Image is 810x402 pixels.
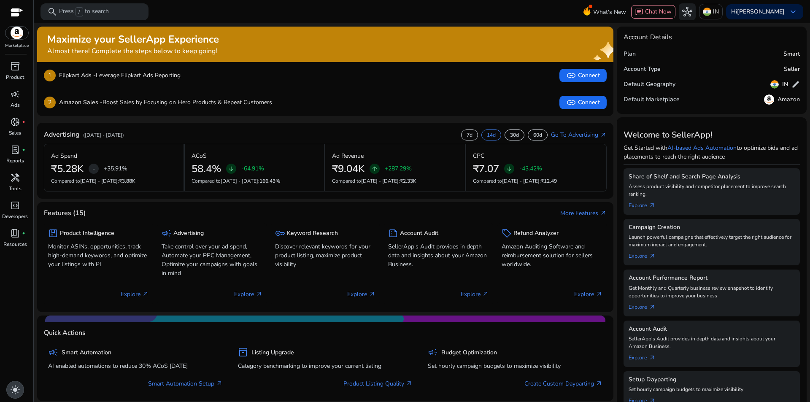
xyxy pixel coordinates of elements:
p: Ads [11,101,20,109]
span: hub [682,7,692,17]
img: in.svg [703,8,711,16]
span: sell [502,228,512,238]
p: Amazon Auditing Software and reimbursement solution for sellers worldwide. [502,242,602,269]
p: Resources [3,240,27,248]
span: summarize [388,228,398,238]
span: arrow_outward [406,380,413,387]
h5: Product Intelligence [60,230,114,237]
p: Launch powerful campaigns that effectively target the right audience for maximum impact and engag... [629,233,795,248]
p: Take control over your ad spend, Automate your PPC Management, Optimize your campaigns with goals... [162,242,262,278]
span: ₹2.33K [400,178,416,184]
p: SellerApp's Audit provides in depth data and insights about your Amazon Business. [388,242,489,269]
span: arrow_downward [228,165,235,172]
p: Explore [347,290,375,299]
b: Flipkart Ads - [59,71,96,79]
span: lab_profile [10,145,20,155]
span: inventory_2 [238,347,248,357]
p: Get Monthly and Quarterly business review snapshot to identify opportunities to improve your busi... [629,284,795,299]
p: Ad Revenue [332,151,364,160]
button: linkConnect [559,96,607,109]
a: Explorearrow_outward [629,350,662,362]
h5: IN [782,81,788,88]
span: arrow_outward [649,354,656,361]
p: Explore [121,290,149,299]
p: -43.42% [519,166,542,172]
p: ACoS [192,151,207,160]
span: arrow_upward [371,165,378,172]
p: Compared to : [192,177,318,185]
p: Explore [461,290,489,299]
span: - [92,164,95,174]
button: hub [679,3,696,20]
span: link [566,70,576,81]
h5: Keyword Research [287,230,338,237]
p: Tools [9,185,22,192]
p: Marketplace [5,43,29,49]
span: arrow_downward [506,165,513,172]
span: inventory_2 [10,61,20,71]
img: amazon.svg [764,94,774,105]
span: keyboard_arrow_down [788,7,798,17]
h5: Share of Shelf and Search Page Analysis [629,173,795,181]
b: [PERSON_NAME] [737,8,785,16]
p: Get Started with to optimize bids and ad placements to reach the right audience [624,143,800,161]
span: arrow_outward [600,210,607,216]
h4: Features (15) [44,209,86,217]
button: chatChat Now [631,5,675,19]
a: Go To Advertisingarrow_outward [551,130,607,139]
p: AI enabled automations to reduce 30% ACoS [DATE] [48,362,223,370]
span: fiber_manual_record [22,120,25,124]
p: +287.29% [385,166,412,172]
span: arrow_outward [142,291,149,297]
span: arrow_outward [596,291,602,297]
p: Monitor ASINs, opportunities, track high-demand keywords, and optimize your listings with PI [48,242,149,269]
p: Compared to : [473,177,600,185]
h5: Seller [784,66,800,73]
h5: Advertising [173,230,204,237]
a: More Featuresarrow_outward [560,209,607,218]
p: CPC [473,151,484,160]
p: Sales [9,129,21,137]
span: [DATE] - [DATE] [502,178,540,184]
h5: Account Type [624,66,661,73]
span: handyman [10,173,20,183]
h5: Listing Upgrade [251,349,294,356]
span: Chat Now [645,8,672,16]
h5: Amazon [778,96,800,103]
p: Hi [731,9,785,15]
h5: Account Performance Report [629,275,795,282]
h5: Refund Analyzer [513,230,559,237]
h5: Campaign Creation [629,224,795,231]
span: [DATE] - [DATE] [221,178,258,184]
h5: Default Geography [624,81,675,88]
p: Reports [6,157,24,165]
p: ([DATE] - [DATE]) [83,131,124,139]
p: 7d [467,132,472,138]
span: 166.43% [259,178,280,184]
p: Category benchmarking to improve your current listing [238,362,413,370]
span: campaign [10,89,20,99]
span: search [47,7,57,17]
h4: Almost there! Complete the steps below to keep going! [47,47,219,55]
span: [DATE] - [DATE] [80,178,118,184]
h5: Budget Optimization [441,349,497,356]
span: arrow_outward [649,253,656,259]
a: Smart Automation Setup [148,379,223,388]
span: chat [635,8,643,16]
p: Compared to : [332,177,458,185]
p: 2 [44,97,56,108]
span: Connect [566,97,600,108]
p: SellerApp's Audit provides in depth data and insights about your Amazon Business. [629,335,795,350]
h2: 58.4% [192,163,221,175]
p: 1 [44,70,56,81]
span: campaign [48,347,58,357]
h3: Welcome to SellerApp! [624,130,800,140]
span: What's New [593,5,626,19]
p: Explore [574,290,602,299]
p: 14d [487,132,496,138]
h5: Setup Dayparting [629,376,795,383]
img: amazon.svg [5,27,28,39]
a: AI-based Ads Automation [667,144,737,152]
h5: Smart [783,51,800,58]
h5: Default Marketplace [624,96,680,103]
